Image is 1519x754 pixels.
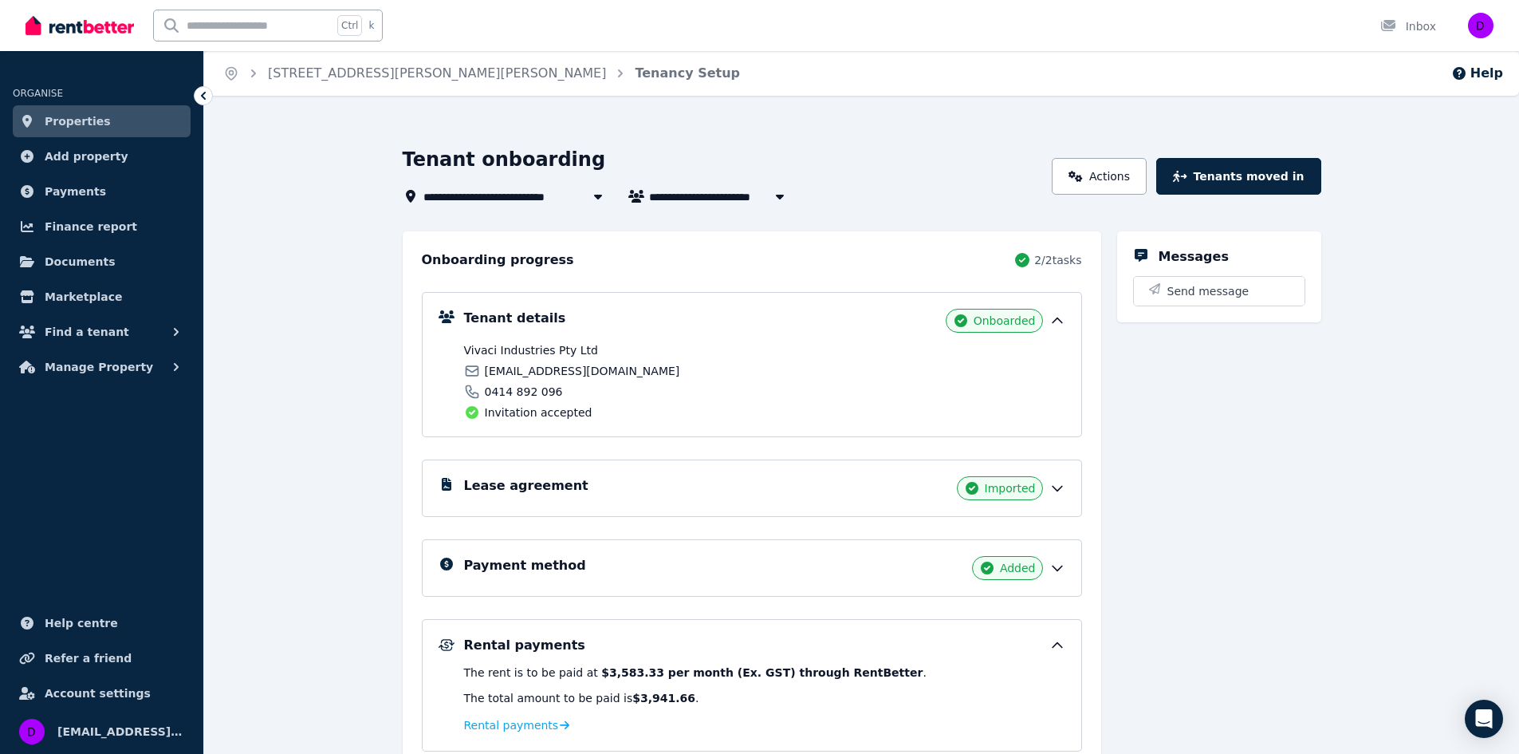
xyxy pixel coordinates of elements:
span: Ctrl [337,15,362,36]
span: Properties [45,112,111,131]
span: Added [1000,560,1036,576]
span: Rental payments [464,717,559,733]
h5: Lease agreement [464,476,588,495]
a: Rental payments [464,717,570,733]
button: Help [1451,64,1503,83]
img: RentBetter [26,14,134,38]
a: Finance report [13,211,191,243]
h1: Tenant onboarding [403,147,606,172]
h5: Tenant details [464,309,566,328]
span: Invitation accepted [485,405,592,420]
span: 0414 892 096 [485,384,563,400]
nav: Breadcrumb [204,51,759,96]
span: Payments [45,182,106,201]
a: Add property [13,140,191,172]
span: Finance report [45,217,137,236]
a: Payments [13,176,191,207]
span: Find a tenant [45,322,129,341]
span: [EMAIL_ADDRESS][DOMAIN_NAME] [57,722,184,741]
a: Help centre [13,607,191,639]
button: Tenants moved in [1156,158,1320,195]
h2: Onboarding progress [422,251,574,270]
span: 2 / 2 tasks [1034,252,1081,268]
button: Manage Property [13,351,191,383]
span: Tenancy Setup [635,64,740,83]
h5: Messages [1159,247,1229,266]
img: dalrympleroad399@gmail.com [19,719,45,744]
span: Refer a friend [45,649,132,668]
span: Help centre [45,614,118,633]
h5: Payment method [464,556,586,575]
span: Vivaci Industries Pty Ltd [464,342,760,358]
a: Refer a friend [13,642,191,674]
div: Open Intercom Messenger [1465,700,1503,738]
a: Actions [1052,158,1147,195]
h5: Rental payments [464,636,585,655]
img: dalrympleroad399@gmail.com [1468,13,1493,38]
span: Send message [1167,283,1249,299]
a: Documents [13,246,191,278]
a: [STREET_ADDRESS][PERSON_NAME][PERSON_NAME] [268,65,606,81]
b: $3,941.66 [632,692,695,705]
span: [EMAIL_ADDRESS][DOMAIN_NAME] [485,363,680,379]
span: Account settings [45,684,151,703]
button: Find a tenant [13,316,191,348]
button: Send message [1134,277,1305,306]
span: ORGANISE [13,88,63,99]
span: Onboarded [974,313,1036,329]
span: Manage Property [45,357,153,377]
p: The total amount to be paid is . [464,690,1065,706]
span: Imported [985,480,1036,496]
span: Documents [45,252,116,271]
b: $3,583.33 per month (Ex. GST) through RentBetter [601,666,923,679]
a: Marketplace [13,281,191,313]
p: The rent is to be paid at . [464,665,1065,681]
span: Marketplace [45,287,122,306]
span: k [368,19,374,32]
div: Inbox [1380,18,1436,34]
img: Rental Payments [439,639,455,651]
span: Add property [45,147,128,166]
a: Account settings [13,677,191,709]
a: Properties [13,105,191,137]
